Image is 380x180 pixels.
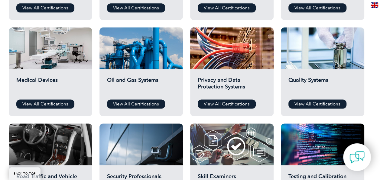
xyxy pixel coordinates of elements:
img: contact-chat.png [349,150,365,165]
a: View All Certifications [16,3,74,12]
h2: Quality Systems [288,77,357,95]
a: View All Certifications [198,3,256,12]
h2: Privacy and Data Protection Systems [198,77,266,95]
a: BACK TO TOP [9,167,41,180]
img: en [371,2,378,8]
a: View All Certifications [107,99,165,108]
a: View All Certifications [198,99,256,108]
a: View All Certifications [16,99,74,108]
h2: Oil and Gas Systems [107,77,175,95]
h2: Medical Devices [16,77,85,95]
a: View All Certifications [107,3,165,12]
a: View All Certifications [288,99,346,108]
a: View All Certifications [288,3,346,12]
